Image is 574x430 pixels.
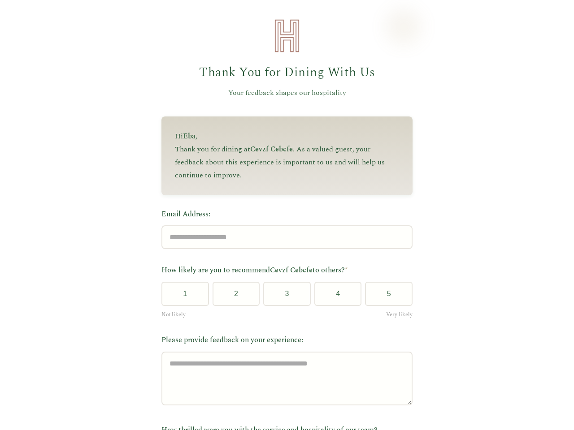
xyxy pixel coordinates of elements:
[161,87,413,99] p: Your feedback shapes our hospitality
[175,130,399,143] p: Hi ,
[161,265,413,276] label: How likely are you to recommend to others?
[161,63,413,83] h1: Thank You for Dining With Us
[213,282,260,306] button: 2
[269,18,305,54] img: Heirloom Hospitality Logo
[161,282,209,306] button: 1
[250,144,293,155] span: Cevzf Cebcfe
[161,335,413,346] label: Please provide feedback on your experience:
[365,282,413,306] button: 5
[175,143,399,181] p: Thank you for dining at . As a valued guest, your feedback about this experience is important to ...
[161,310,186,319] span: Not likely
[161,209,413,220] label: Email Address:
[270,265,313,275] span: Cevzf Cebcfe
[314,282,362,306] button: 4
[183,131,196,142] span: Eba
[263,282,311,306] button: 3
[386,310,413,319] span: Very likely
